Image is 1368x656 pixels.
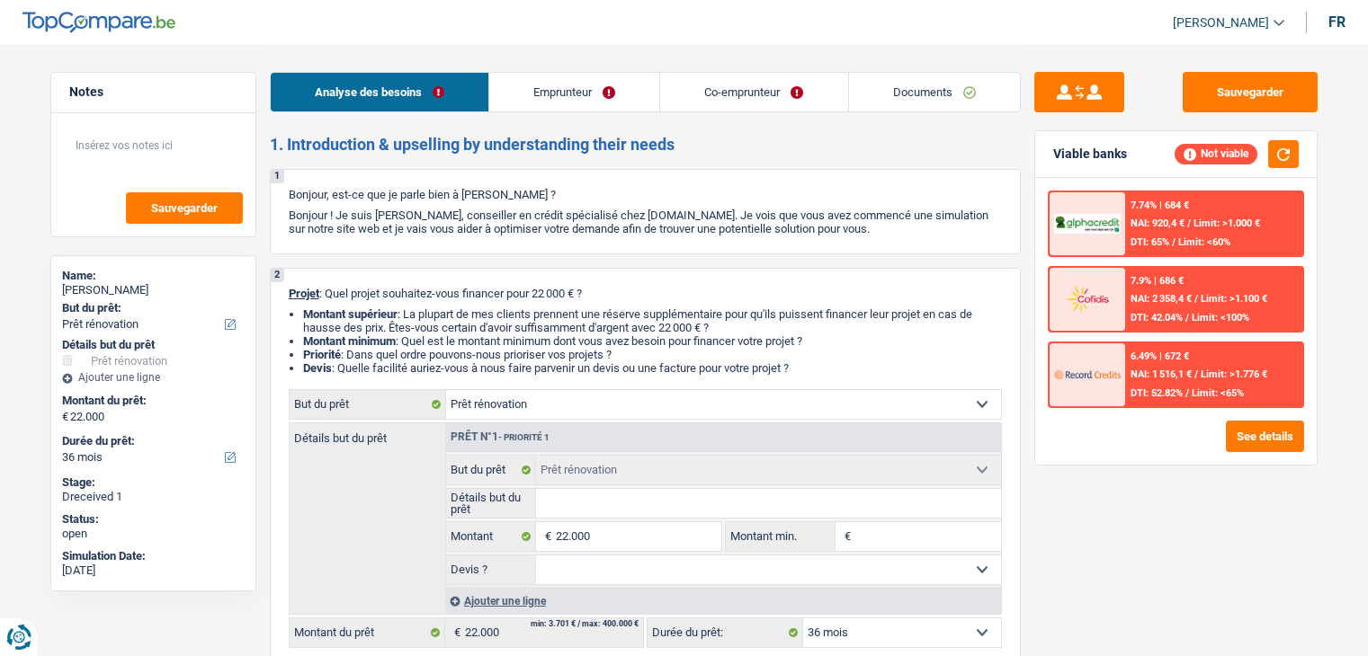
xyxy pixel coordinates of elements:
h2: 1. Introduction & upselling by understanding their needs [270,135,1021,155]
button: Sauvegarder [126,192,243,224]
a: Documents [849,73,1020,111]
div: Dreceived 1 [62,490,245,504]
span: NAI: 1 516,1 € [1131,368,1192,380]
div: Status: [62,512,245,527]
span: [PERSON_NAME] [1173,15,1269,31]
span: Limit: <100% [1192,312,1249,324]
label: Montant min. [726,522,836,551]
div: 7.74% | 684 € [1131,199,1189,211]
span: € [62,410,68,424]
span: Sauvegarder [151,202,218,214]
div: Ajouter une ligne [62,371,245,384]
li: : Dans quel ordre pouvons-nous prioriser vos projets ? [303,348,1002,361]
label: Devis ? [446,555,537,584]
label: But du prêt: [62,301,241,315]
label: Durée du prêt: [62,434,241,448]
img: Record Credits [1054,358,1121,391]
div: Simulation Date: [62,549,245,563]
label: Montant du prêt [290,618,445,647]
span: € [445,618,465,647]
div: 6.49% | 672 € [1131,350,1189,362]
strong: Priorité [303,348,341,361]
div: Ajouter une ligne [445,588,1001,614]
button: See details [1226,421,1304,452]
span: Limit: >1.000 € [1194,217,1260,229]
span: Limit: <65% [1192,387,1244,399]
div: [PERSON_NAME] [62,283,245,297]
label: Durée du prêt: [648,618,803,647]
img: AlphaCredit [1054,214,1121,235]
img: Cofidis [1054,282,1121,315]
div: [DATE] [62,563,245,578]
div: Prêt n°1 [446,431,554,443]
div: Not viable [1175,144,1257,164]
span: € [536,522,556,551]
span: Devis [303,361,332,375]
label: Détails but du prêt [446,489,537,518]
a: Emprunteur [489,73,659,111]
span: Limit: >1.776 € [1201,368,1267,380]
span: DTI: 65% [1131,236,1169,248]
button: Sauvegarder [1183,72,1318,112]
span: Limit: >1.100 € [1201,293,1267,305]
a: [PERSON_NAME] [1158,8,1284,38]
div: 2 [271,269,284,282]
li: : Quelle facilité auriez-vous à nous faire parvenir un devis ou une facture pour votre projet ? [303,361,1002,375]
a: Co-emprunteur [660,73,847,111]
label: Détails but du prêt [290,423,445,444]
span: / [1185,387,1189,399]
span: € [836,522,855,551]
div: 7.9% | 686 € [1131,275,1184,287]
div: Name: [62,269,245,283]
label: Montant du prêt: [62,394,241,408]
div: min: 3.701 € / max: 400.000 € [531,620,639,628]
strong: Montant supérieur [303,307,398,321]
div: fr [1328,13,1346,31]
span: Projet [289,287,319,300]
span: NAI: 2 358,4 € [1131,293,1192,305]
div: 1 [271,170,284,183]
img: TopCompare Logo [22,12,175,33]
span: / [1187,217,1191,229]
li: : Quel est le montant minimum dont vous avez besoin pour financer votre projet ? [303,334,1002,348]
span: / [1194,293,1198,305]
p: : Quel projet souhaitez-vous financer pour 22 000 € ? [289,287,1002,300]
span: DTI: 52.82% [1131,387,1183,399]
label: Montant [446,522,537,551]
span: DTI: 42.04% [1131,312,1183,324]
span: - Priorité 1 [498,432,550,442]
span: / [1194,368,1198,380]
label: But du prêt [446,456,537,484]
p: Bonjour ! Je suis [PERSON_NAME], conseiller en crédit spécialisé chez [DOMAIN_NAME]. Je vois que ... [289,208,1002,235]
div: open [62,527,245,541]
span: / [1185,312,1189,324]
h5: Notes [69,84,237,100]
strong: Montant minimum [303,334,396,348]
p: Bonjour, est-ce que je parle bien à [PERSON_NAME] ? [289,188,1002,201]
div: Détails but du prêt [62,338,245,352]
div: Stage: [62,475,245,490]
div: Viable banks [1053,146,1127,162]
a: Analyse des besoins [271,73,488,111]
span: NAI: 920,4 € [1131,217,1185,229]
span: / [1172,236,1176,248]
span: Limit: <60% [1178,236,1230,248]
li: : La plupart de mes clients prennent une réserve supplémentaire pour qu'ils puissent financer leu... [303,307,1002,334]
label: But du prêt [290,390,446,419]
